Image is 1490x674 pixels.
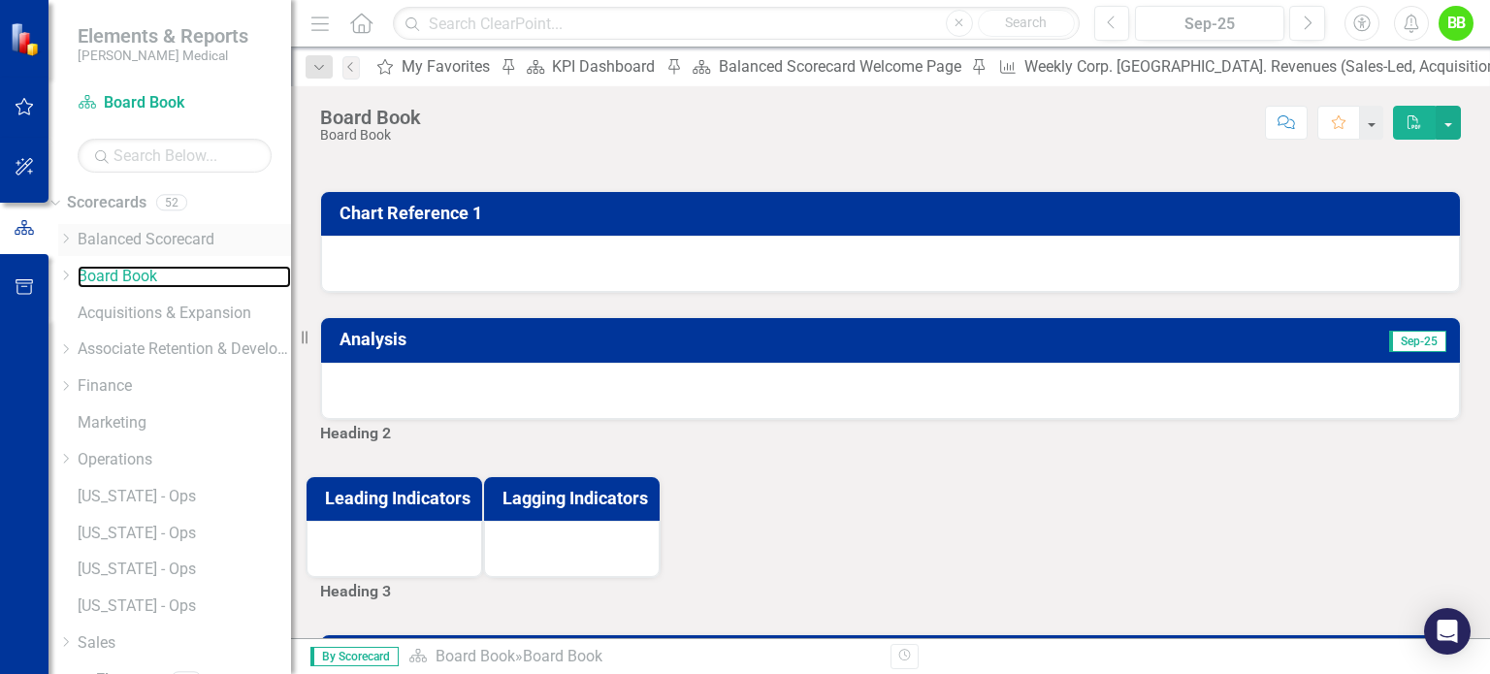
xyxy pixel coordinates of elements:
[78,523,291,545] a: [US_STATE] - Ops
[402,54,496,79] div: My Favorites
[340,330,928,349] h3: Analysis
[78,375,291,398] a: Finance
[320,583,1461,600] h3: Heading 3
[310,647,399,666] span: By Scorecard
[78,229,291,251] a: Balanced Scorecard
[78,266,291,288] a: Board Book
[67,192,146,214] a: Scorecards
[1005,15,1047,30] span: Search
[1142,13,1278,36] div: Sep-25
[156,195,187,211] div: 52
[502,489,648,508] h3: Lagging Indicators
[78,48,248,63] small: [PERSON_NAME] Medical
[686,54,966,79] a: Balanced Scorecard Welcome Page
[1135,6,1284,41] button: Sep-25
[78,486,291,508] a: [US_STATE] - Ops
[436,647,515,665] a: Board Book
[78,449,291,471] a: Operations
[408,646,876,668] div: »
[9,21,45,57] img: ClearPoint Strategy
[325,489,470,508] h3: Leading Indicators
[78,303,291,325] a: Acquisitions & Expansion
[523,647,602,665] div: Board Book
[320,425,1461,442] h3: Heading 2
[78,412,291,434] a: Marketing
[978,10,1075,37] button: Search
[1439,6,1474,41] button: BB
[1389,331,1446,352] span: Sep-25
[78,559,291,581] a: [US_STATE] - Ops
[1424,608,1471,655] div: Open Intercom Messenger
[320,107,421,128] div: Board Book
[78,92,272,114] a: Board Book
[340,204,1448,223] h3: Chart Reference 1
[393,7,1079,41] input: Search ClearPoint...
[370,54,496,79] a: My Favorites
[320,128,421,143] div: Board Book
[78,338,291,361] a: Associate Retention & Development
[520,54,661,79] a: KPI Dashboard
[719,54,966,79] div: Balanced Scorecard Welcome Page
[78,139,272,173] input: Search Below...
[552,54,661,79] div: KPI Dashboard
[78,595,291,618] a: [US_STATE] - Ops
[78,632,291,655] a: Sales
[78,24,248,48] span: Elements & Reports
